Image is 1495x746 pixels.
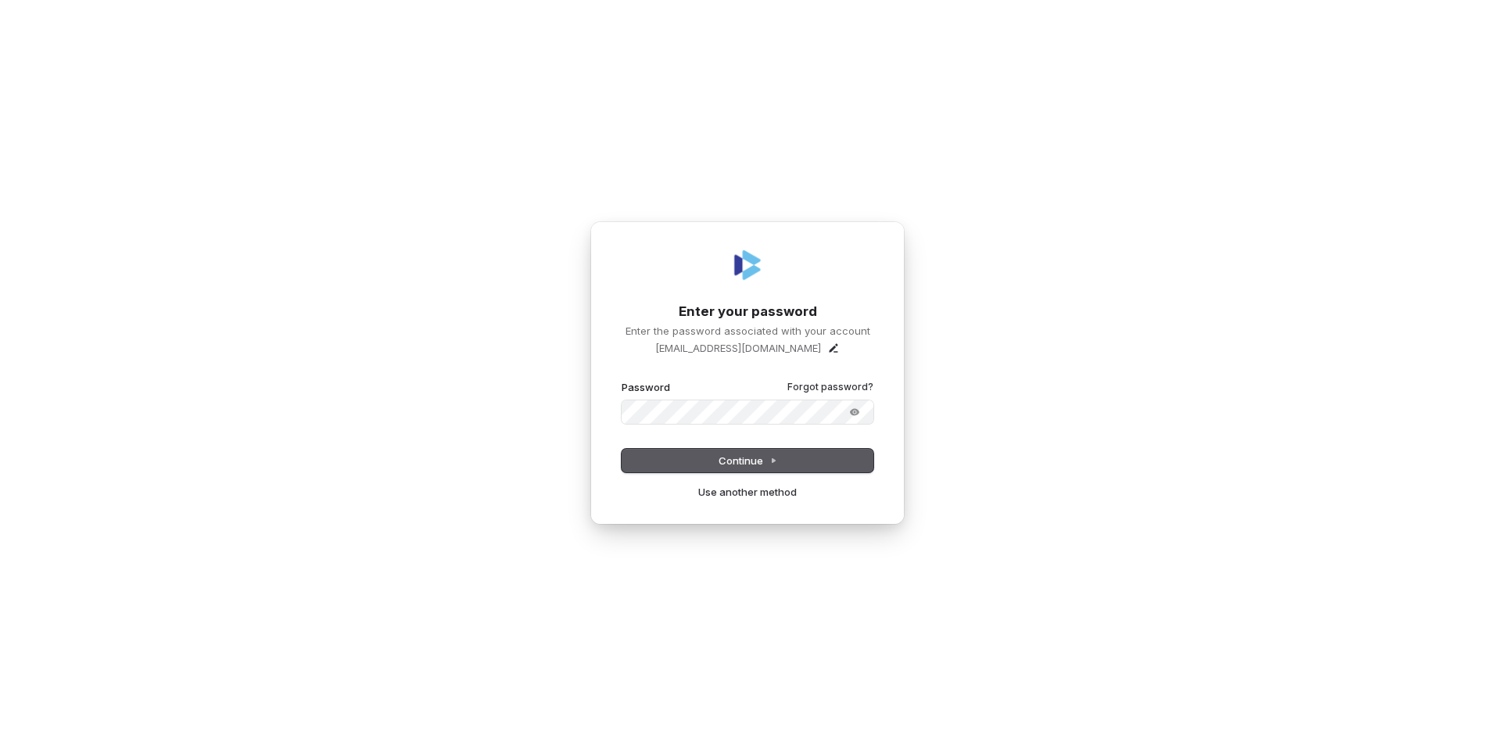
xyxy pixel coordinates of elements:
button: Continue [622,449,873,472]
img: Coverbase [729,246,766,284]
a: Use another method [698,485,797,499]
label: Password [622,380,670,394]
span: Continue [719,454,777,468]
button: Show password [839,403,870,421]
a: Forgot password? [787,381,873,393]
h1: Enter your password [622,303,873,321]
button: Edit [827,342,840,354]
p: Enter the password associated with your account [622,324,873,338]
p: [EMAIL_ADDRESS][DOMAIN_NAME] [655,341,821,355]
